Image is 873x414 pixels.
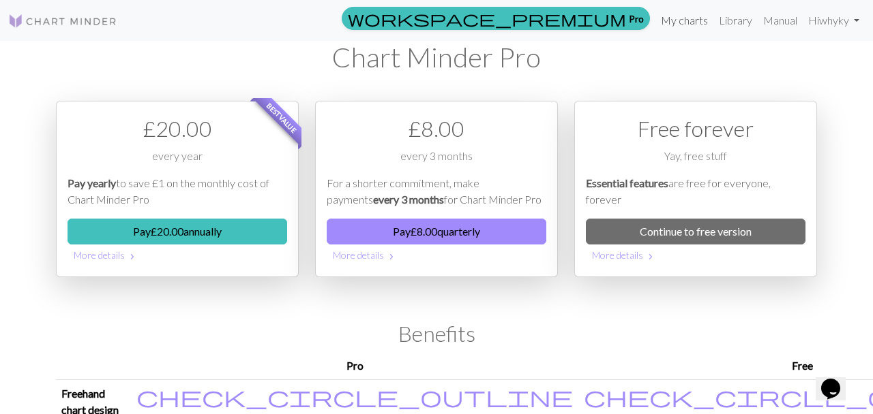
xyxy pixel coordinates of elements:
[586,244,805,266] button: More details
[327,175,546,208] p: For a shorter commitment, make payments for Chart Minder Pro
[8,13,117,29] img: Logo
[655,7,713,34] a: My charts
[56,101,299,277] div: Payment option 1
[386,250,397,264] span: chevron_right
[758,7,803,34] a: Manual
[645,250,656,264] span: chevron_right
[127,250,138,264] span: chevron_right
[586,175,805,208] p: are free for everyone, forever
[327,244,546,266] button: More details
[68,175,287,208] p: to save £1 on the monthly cost of Chart Minder Pro
[327,112,546,145] div: £ 8.00
[253,89,311,147] span: Best value
[586,176,668,189] em: Essential features
[803,7,865,34] a: Hiwhyky
[315,101,558,277] div: Payment option 2
[68,219,287,244] button: Pay£20.00annually
[586,148,805,175] div: Yay, free stuff
[56,41,817,74] h1: Chart Minder Pro
[342,7,650,30] a: Pro
[68,176,116,189] em: Pay yearly
[373,193,444,206] em: every 3 months
[713,7,758,34] a: Library
[327,148,546,175] div: every 3 months
[136,383,573,409] span: check_circle_outline
[56,321,817,347] h2: Benefits
[586,219,805,244] a: Continue to free version
[68,148,287,175] div: every year
[68,112,287,145] div: £ 20.00
[348,9,626,28] span: workspace_premium
[586,112,805,145] div: Free forever
[68,244,287,266] button: More details
[816,360,859,400] iframe: chat widget
[327,219,546,244] button: Pay£8.00quarterly
[136,385,573,407] i: Included
[574,101,817,277] div: Free option
[131,352,578,380] th: Pro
